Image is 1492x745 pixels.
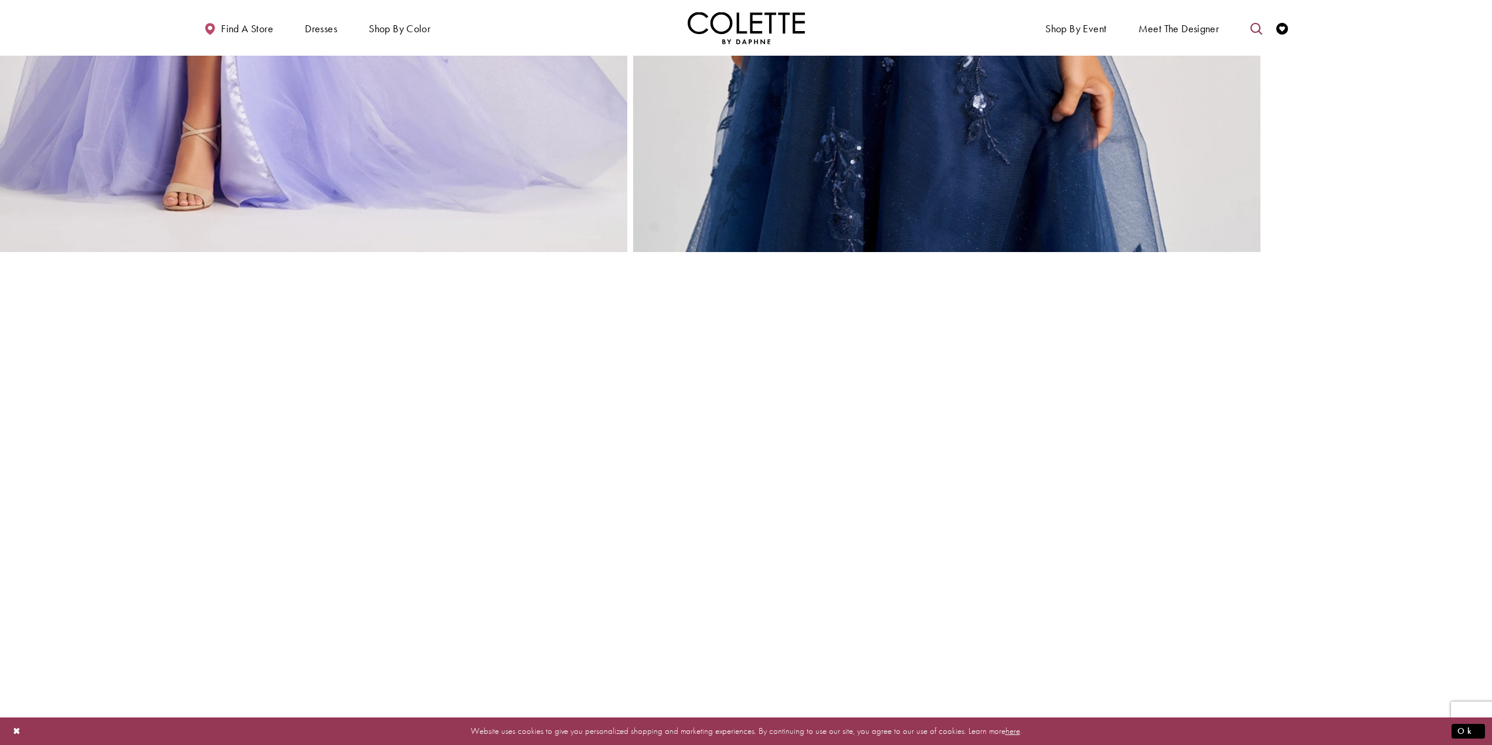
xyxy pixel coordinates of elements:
[1452,724,1485,739] button: Submit Dialog
[302,12,340,44] span: Dresses
[688,12,805,44] a: Visit Home Page
[305,23,337,35] span: Dresses
[84,723,1408,739] p: Website uses cookies to give you personalized shopping and marketing experiences. By continuing t...
[366,12,433,44] span: Shop by color
[369,23,430,35] span: Shop by color
[221,23,273,35] span: Find a store
[1005,725,1020,737] a: here
[1248,12,1265,44] a: Toggle search
[1273,12,1291,44] a: Check Wishlist
[1136,12,1222,44] a: Meet the designer
[1045,23,1106,35] span: Shop By Event
[688,12,805,44] img: Colette by Daphne
[1042,12,1109,44] span: Shop By Event
[201,12,276,44] a: Find a store
[7,721,27,741] button: Close Dialog
[1138,23,1219,35] span: Meet the designer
